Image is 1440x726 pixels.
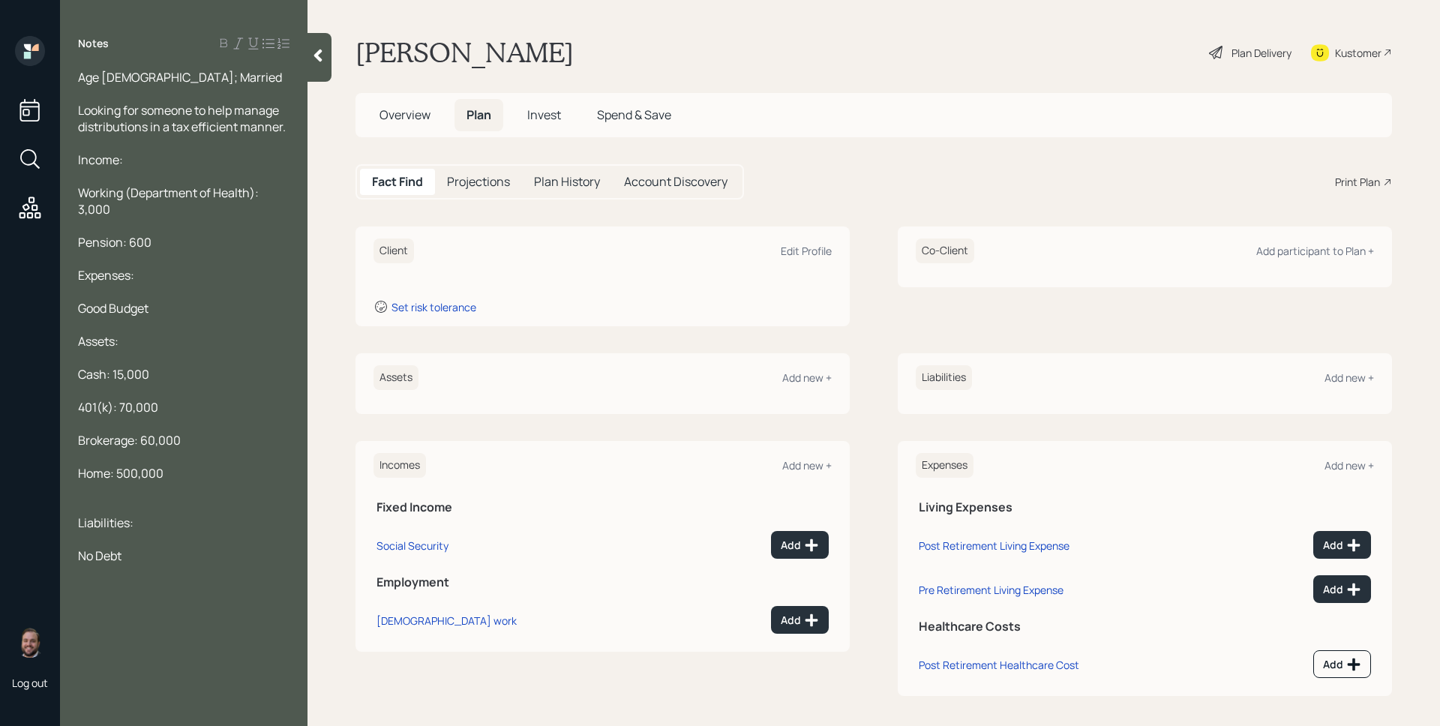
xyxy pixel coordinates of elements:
[919,538,1069,553] div: Post Retirement Living Expense
[919,619,1371,634] h5: Healthcare Costs
[1313,531,1371,559] button: Add
[391,300,476,314] div: Set risk tolerance
[1323,582,1361,597] div: Add
[78,366,149,382] span: Cash: 15,000
[78,432,181,448] span: Brokerage: 60,000
[78,300,148,316] span: Good Budget
[781,613,819,628] div: Add
[376,575,829,589] h5: Employment
[78,69,282,85] span: Age [DEMOGRAPHIC_DATA]; Married
[78,267,134,283] span: Expenses:
[782,370,832,385] div: Add new +
[12,676,48,690] div: Log out
[466,106,491,123] span: Plan
[355,36,574,69] h1: [PERSON_NAME]
[782,458,832,472] div: Add new +
[1323,538,1361,553] div: Add
[1313,650,1371,678] button: Add
[916,453,973,478] h6: Expenses
[1324,458,1374,472] div: Add new +
[781,538,819,553] div: Add
[78,36,109,51] label: Notes
[1256,244,1374,258] div: Add participant to Plan +
[527,106,561,123] span: Invest
[916,238,974,263] h6: Co-Client
[78,234,151,250] span: Pension: 600
[597,106,671,123] span: Spend & Save
[78,514,133,531] span: Liabilities:
[78,151,123,168] span: Income:
[771,531,829,559] button: Add
[78,102,286,135] span: Looking for someone to help manage distributions in a tax efficient manner.
[15,628,45,658] img: james-distasi-headshot.png
[379,106,430,123] span: Overview
[78,465,163,481] span: Home: 500,000
[534,175,600,189] h5: Plan History
[78,399,158,415] span: 401(k): 70,000
[373,365,418,390] h6: Assets
[78,333,118,349] span: Assets:
[373,238,414,263] h6: Client
[781,244,832,258] div: Edit Profile
[919,658,1079,672] div: Post Retirement Healthcare Cost
[372,175,423,189] h5: Fact Find
[447,175,510,189] h5: Projections
[376,500,829,514] h5: Fixed Income
[1335,45,1381,61] div: Kustomer
[373,453,426,478] h6: Incomes
[1324,370,1374,385] div: Add new +
[78,184,261,217] span: Working (Department of Health): 3,000
[916,365,972,390] h6: Liabilities
[1313,575,1371,603] button: Add
[376,613,517,628] div: [DEMOGRAPHIC_DATA] work
[624,175,727,189] h5: Account Discovery
[919,500,1371,514] h5: Living Expenses
[376,538,448,553] div: Social Security
[1323,657,1361,672] div: Add
[1231,45,1291,61] div: Plan Delivery
[1335,174,1380,190] div: Print Plan
[771,606,829,634] button: Add
[78,547,121,564] span: No Debt
[919,583,1063,597] div: Pre Retirement Living Expense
